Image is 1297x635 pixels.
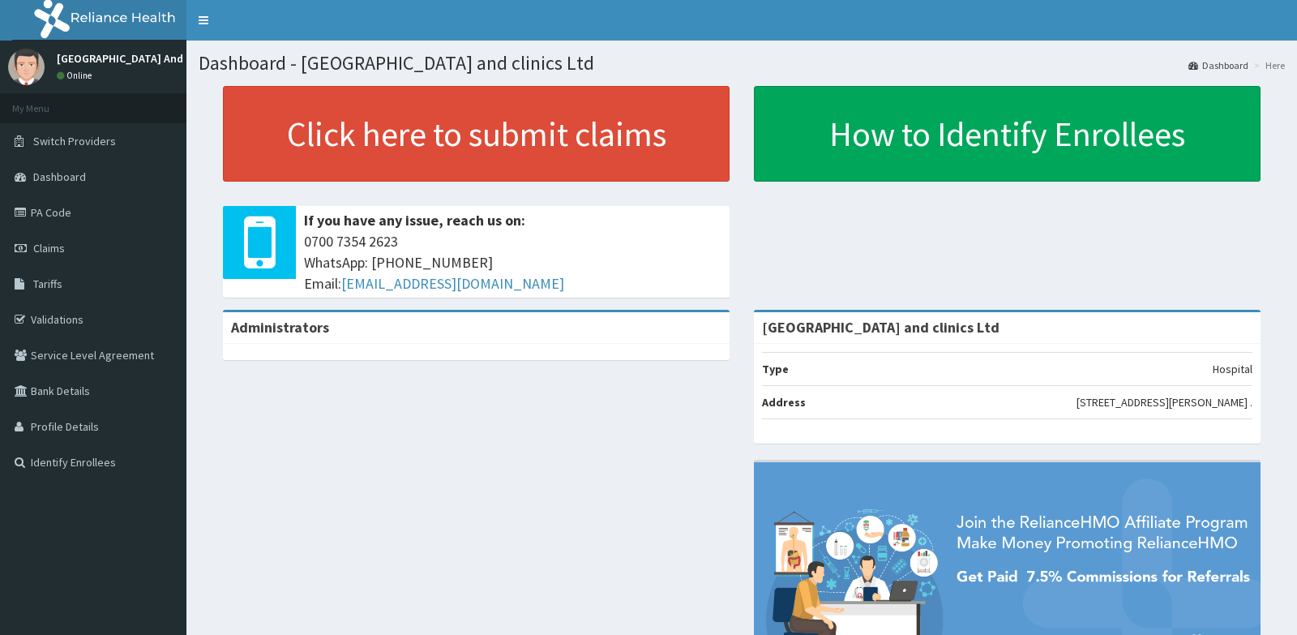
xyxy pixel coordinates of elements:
span: Claims [33,241,65,255]
a: Click here to submit claims [223,86,730,182]
img: User Image [8,49,45,85]
b: Type [762,362,789,376]
p: [STREET_ADDRESS][PERSON_NAME] . [1077,394,1252,410]
span: Tariffs [33,277,62,291]
b: Address [762,395,806,410]
li: Here [1250,58,1285,72]
a: How to Identify Enrollees [754,86,1261,182]
p: Hospital [1213,361,1252,377]
h1: Dashboard - [GEOGRAPHIC_DATA] and clinics Ltd [199,53,1285,74]
b: Administrators [231,318,329,337]
a: [EMAIL_ADDRESS][DOMAIN_NAME] [341,274,564,293]
a: Dashboard [1188,58,1248,72]
span: Switch Providers [33,134,116,148]
a: Online [57,70,96,81]
span: 0700 7354 2623 WhatsApp: [PHONE_NUMBER] Email: [304,231,721,294]
b: If you have any issue, reach us on: [304,211,525,230]
span: Dashboard [33,169,86,184]
strong: [GEOGRAPHIC_DATA] and clinics Ltd [762,318,1000,337]
p: [GEOGRAPHIC_DATA] And Clinics [57,53,220,64]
